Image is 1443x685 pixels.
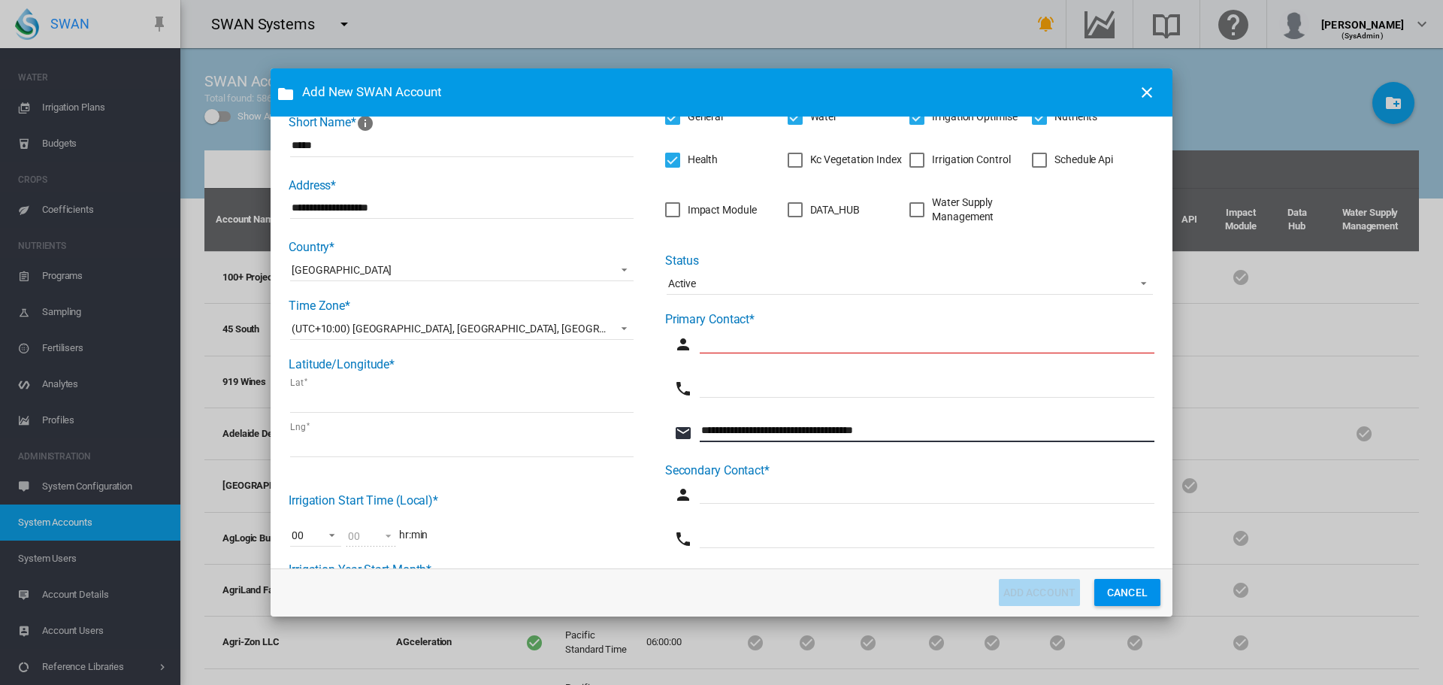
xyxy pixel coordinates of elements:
md-checkbox: General [665,109,723,124]
div: Water Supply Management [932,195,1032,225]
label: Primary Contact* [665,312,755,326]
label: Country* [289,240,334,254]
md-icon: icon-phone [674,380,692,398]
button: ADD ACCOUNT [999,579,1081,606]
div: General [688,110,723,125]
div: Water [810,110,838,125]
md-checkbox: Water Supply Management [909,195,1032,225]
label: Latitude/Longitude* [289,357,395,371]
div: Impact Module [688,203,757,218]
label: Irrigation Year Start Month* [289,562,431,577]
label: Short Name* [289,115,374,129]
div: Irrigation Control [932,153,1010,168]
div: 00 [348,530,360,542]
md-icon: icon-close [1138,83,1156,102]
div: Schedule Api [1054,153,1113,168]
md-icon: icon-email [674,424,692,442]
label: Irrigation Start Time (Local)* [289,493,438,508]
div: DATA_HUB [810,203,860,218]
md-checkbox: Kc Vegetation Index [788,153,902,168]
md-checkbox: Irrigation Control [909,153,1010,168]
div: Nutrients [1054,110,1097,125]
md-checkbox: Impact Module [665,202,757,217]
md-checkbox: DATA_HUB [788,202,860,217]
md-checkbox: Nutrients [1032,109,1097,124]
label: Secondary Contact* [665,463,770,477]
md-checkbox: Irrigation Optimise [909,109,1017,124]
button: icon-close [1132,77,1162,108]
div: 00 [292,529,304,541]
div: Kc Vegetation Index [810,153,902,168]
label: Address* [289,178,336,192]
label: Status [665,253,699,268]
md-icon: icon-folder [277,85,295,103]
md-checkbox: Water [788,109,838,124]
div: Active [668,277,696,289]
md-icon: icon-account [674,335,692,353]
md-dialog: Company Name* ... [271,68,1172,617]
label: Time Zone* [289,299,350,313]
md-checkbox: Health [665,153,718,168]
div: (UTC+10:00) [GEOGRAPHIC_DATA], [GEOGRAPHIC_DATA], [GEOGRAPHIC_DATA] [292,323,661,335]
button: CANCEL [1094,579,1160,606]
span: Add New SWAN Account [302,83,1127,102]
div: Health [688,153,718,168]
md-icon: icon-phone [674,530,692,548]
md-checkbox: Schedule Api [1032,153,1113,168]
div: [GEOGRAPHIC_DATA] [292,264,392,276]
md-icon: icon-account [674,486,692,504]
div: Irrigation Optimise [932,110,1017,125]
